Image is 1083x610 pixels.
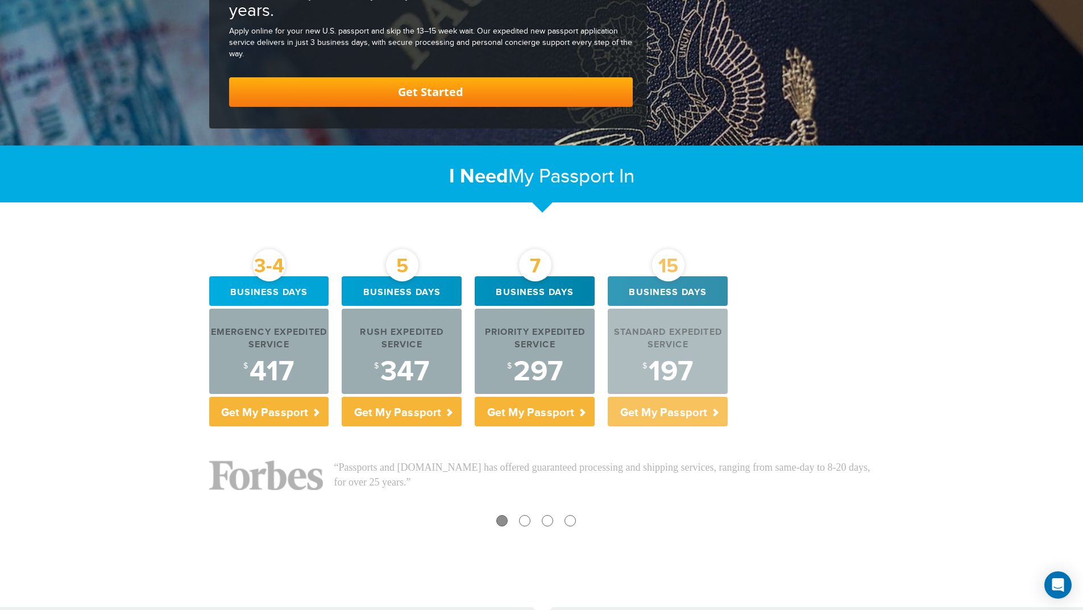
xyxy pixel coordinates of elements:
[386,249,418,281] div: 5
[449,164,508,189] strong: I Need
[608,276,728,426] a: 15 Business days Standard Expedited Service $197 Get My Passport
[209,164,874,189] h2: My
[209,276,329,426] a: 3-4 Business days Emergency Expedited Service $417 Get My Passport
[342,358,462,386] div: 347
[475,276,595,306] div: Business days
[342,326,462,352] div: Rush Expedited Service
[209,397,329,426] p: Get My Passport
[209,276,329,306] div: Business days
[608,397,728,426] p: Get My Passport
[539,165,634,188] span: Passport In
[1044,571,1072,599] div: Open Intercom Messenger
[243,362,248,371] sup: $
[342,276,462,426] a: 5 Business days Rush Expedited Service $347 Get My Passport
[334,460,874,489] p: “Passports and [DOMAIN_NAME] has offered guaranteed processing and shipping services, ranging fro...
[608,276,728,306] div: Business days
[608,358,728,386] div: 197
[642,362,647,371] sup: $
[608,326,728,352] div: Standard Expedited Service
[209,358,329,386] div: 417
[475,276,595,426] a: 7 Business days Priority Expedited Service $297 Get My Passport
[519,249,551,281] div: 7
[209,460,323,490] img: Forbes
[229,77,633,107] a: Get Started
[475,358,595,386] div: 297
[342,397,462,426] p: Get My Passport
[374,362,379,371] sup: $
[209,326,329,352] div: Emergency Expedited Service
[475,326,595,352] div: Priority Expedited Service
[342,276,462,306] div: Business days
[253,249,285,281] div: 3-4
[507,362,512,371] sup: $
[229,26,633,60] div: Apply online for your new U.S. passport and skip the 13–15 week wait. Our expedited new passport ...
[652,249,684,281] div: 15
[475,397,595,426] p: Get My Passport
